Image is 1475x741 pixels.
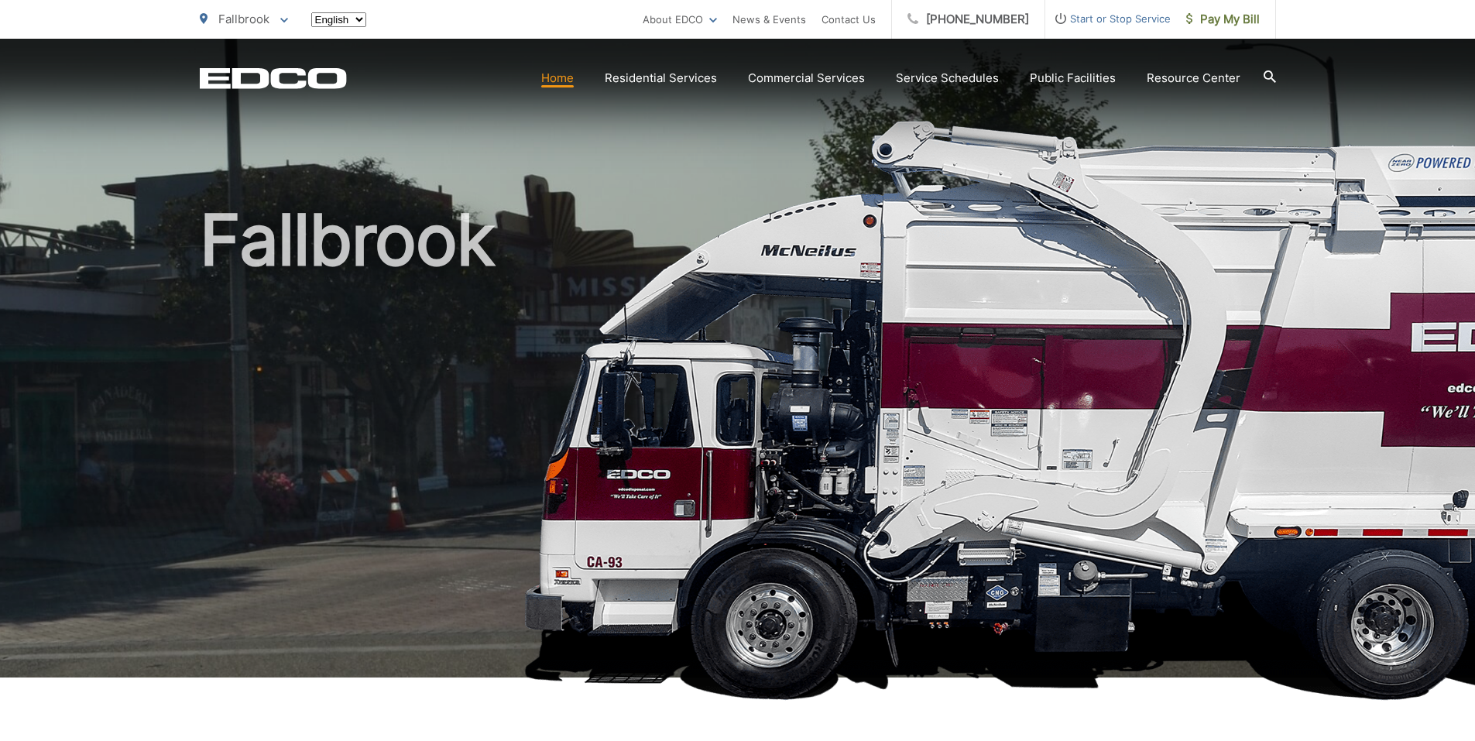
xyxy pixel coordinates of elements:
span: Fallbrook [218,12,269,26]
a: Resource Center [1147,69,1240,87]
h1: Fallbrook [200,201,1276,691]
a: News & Events [732,10,806,29]
a: About EDCO [643,10,717,29]
select: Select a language [311,12,366,27]
span: Pay My Bill [1186,10,1260,29]
a: Service Schedules [896,69,999,87]
a: Residential Services [605,69,717,87]
a: Contact Us [822,10,876,29]
a: Home [541,69,574,87]
a: Public Facilities [1030,69,1116,87]
a: EDCD logo. Return to the homepage. [200,67,347,89]
a: Commercial Services [748,69,865,87]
